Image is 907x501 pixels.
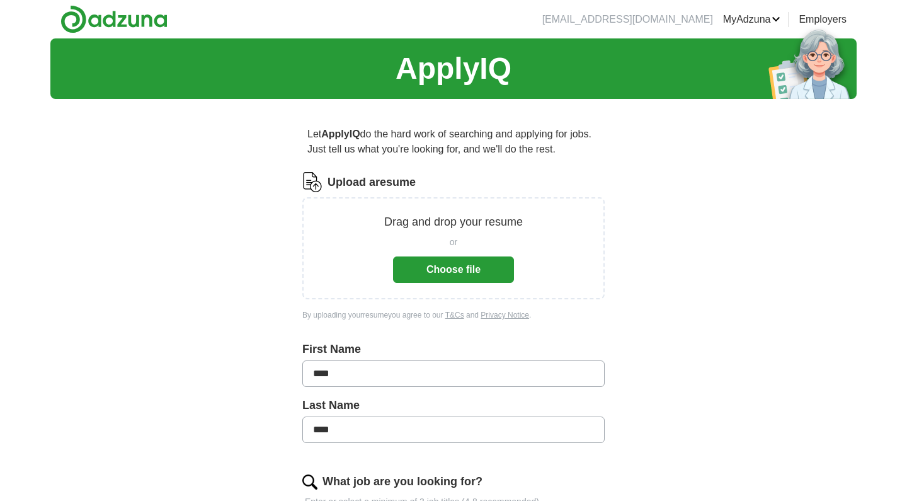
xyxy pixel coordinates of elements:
a: Employers [799,12,847,27]
label: What job are you looking for? [322,473,482,490]
p: Drag and drop your resume [384,214,523,231]
li: [EMAIL_ADDRESS][DOMAIN_NAME] [542,12,713,27]
span: or [450,236,457,249]
strong: ApplyIQ [321,129,360,139]
label: First Name [302,341,605,358]
h1: ApplyIQ [396,46,511,91]
div: By uploading your resume you agree to our and . [302,309,605,321]
a: Privacy Notice [481,311,529,320]
img: search.png [302,475,317,490]
label: Last Name [302,397,605,414]
img: Adzuna logo [60,5,168,33]
img: CV Icon [302,172,322,192]
a: MyAdzuna [723,12,781,27]
p: Let do the hard work of searching and applying for jobs. Just tell us what you're looking for, an... [302,122,605,162]
a: T&Cs [445,311,464,320]
label: Upload a resume [328,174,416,191]
button: Choose file [393,256,514,283]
